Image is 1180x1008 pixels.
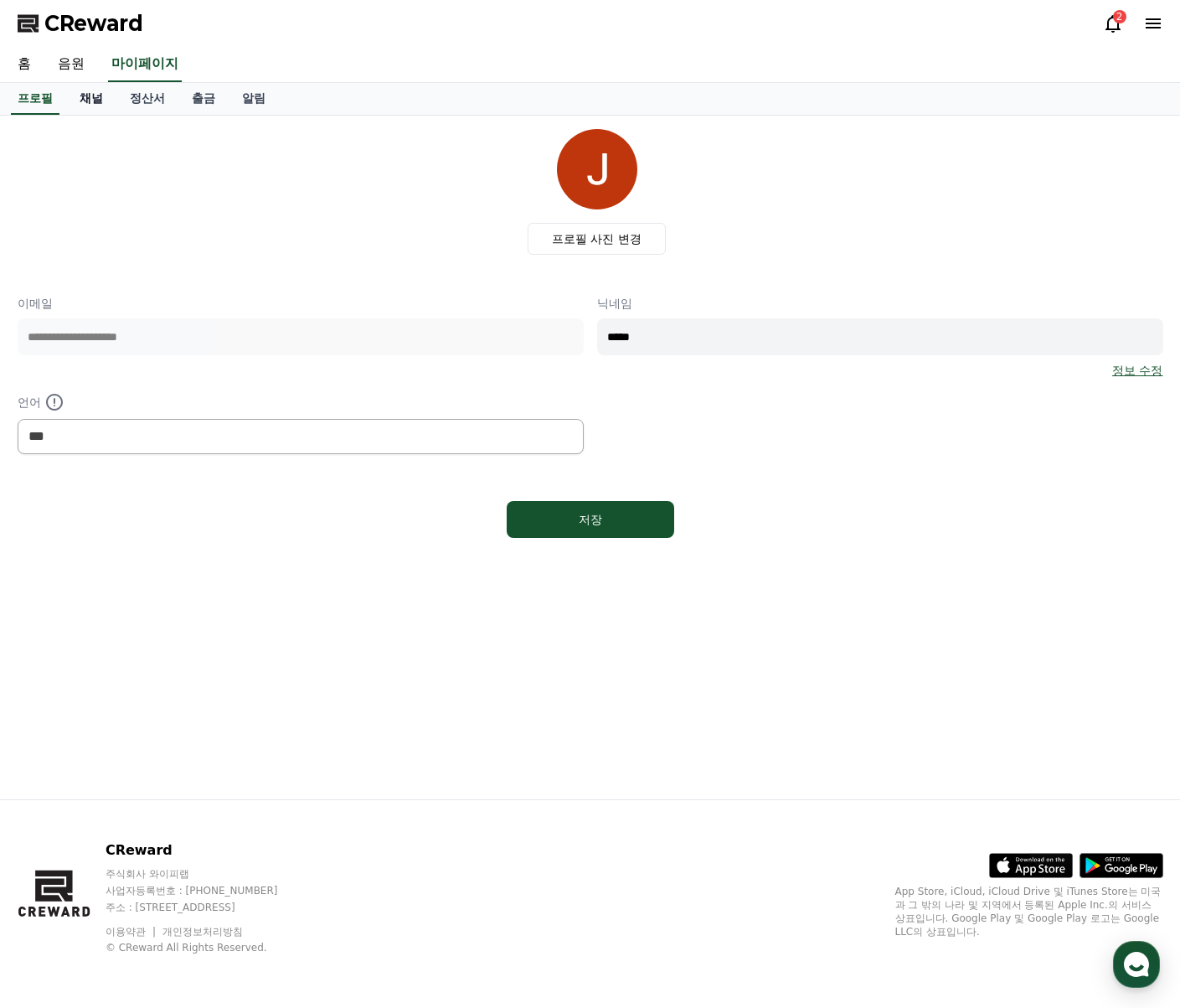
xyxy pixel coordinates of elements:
span: 대화 [153,557,173,571]
span: CReward [44,10,143,37]
a: 음원 [44,47,98,82]
p: 이메일 [18,295,584,312]
p: © CReward All Rights Reserved. [106,941,310,954]
p: 언어 [18,392,584,412]
div: 2 [1113,10,1126,23]
a: CReward [18,10,143,37]
a: 채널 [66,83,116,115]
a: 정산서 [116,83,178,115]
a: 알림 [229,83,279,115]
a: 출금 [178,83,229,115]
label: 프로필 사진 변경 [528,223,666,255]
p: 주식회사 와이피랩 [106,867,310,881]
p: 닉네임 [597,295,1163,312]
span: 설정 [259,556,279,570]
a: 프로필 [11,83,59,115]
p: 사업자등록번호 : [PHONE_NUMBER] [106,884,310,897]
a: 정보 수정 [1112,362,1162,379]
a: 설정 [216,531,322,573]
button: 저장 [507,501,674,538]
a: 이용약관 [106,926,158,938]
a: 대화 [111,531,216,573]
a: 홈 [4,47,44,82]
div: 저장 [540,511,641,528]
p: App Store, iCloud, iCloud Drive 및 iTunes Store는 미국과 그 밖의 나라 및 지역에서 등록된 Apple Inc.의 서비스 상표입니다. Goo... [895,885,1163,938]
a: 개인정보처리방침 [162,926,243,938]
p: CReward [106,840,310,861]
p: 주소 : [STREET_ADDRESS] [106,901,310,914]
a: 2 [1103,13,1123,34]
span: 홈 [53,556,63,570]
a: 마이페이지 [108,47,182,82]
img: profile_image [557,129,637,209]
a: 홈 [5,531,111,573]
